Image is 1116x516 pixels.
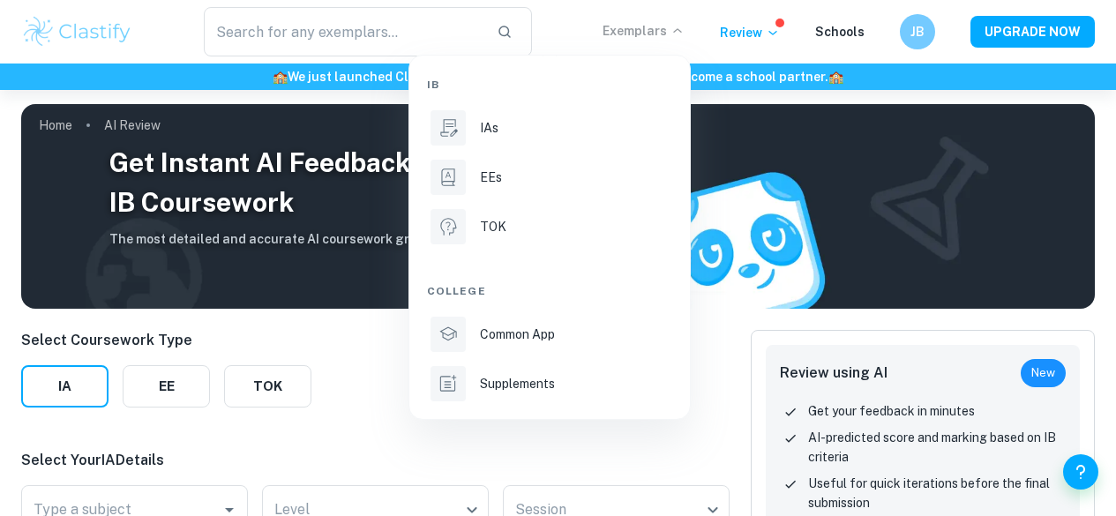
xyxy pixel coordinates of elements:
[427,313,672,355] a: Common App
[480,374,555,393] p: Supplements
[427,283,486,299] span: College
[427,77,439,93] span: IB
[427,363,672,405] a: Supplements
[480,118,498,138] p: IAs
[427,107,672,149] a: IAs
[480,168,502,187] p: EEs
[427,156,672,198] a: EEs
[480,217,506,236] p: TOK
[427,206,672,248] a: TOK
[480,325,555,344] p: Common App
